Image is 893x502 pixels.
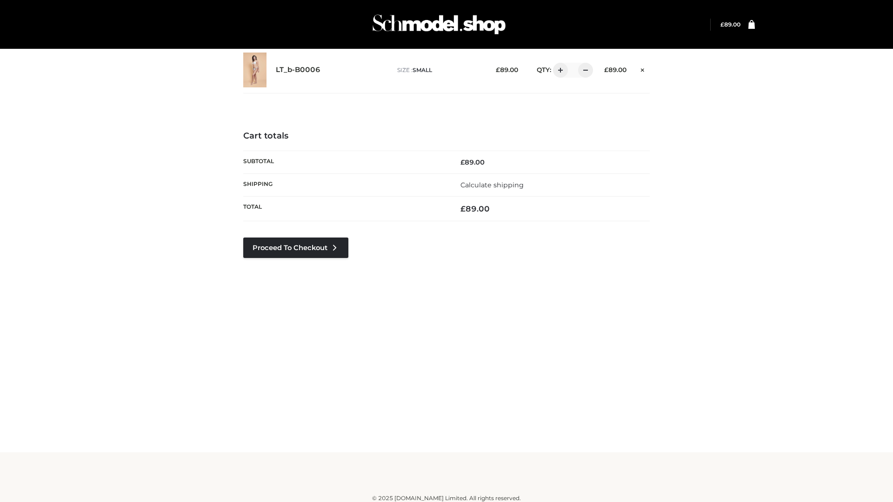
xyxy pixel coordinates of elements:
th: Subtotal [243,151,446,173]
bdi: 89.00 [496,66,518,73]
a: Remove this item [636,63,650,75]
div: QTY: [527,63,590,78]
span: £ [496,66,500,73]
h4: Cart totals [243,131,650,141]
bdi: 89.00 [460,158,485,166]
a: Proceed to Checkout [243,238,348,258]
span: £ [720,21,724,28]
th: Total [243,197,446,221]
p: size : [397,66,481,74]
img: Schmodel Admin 964 [369,6,509,43]
bdi: 89.00 [460,204,490,213]
a: £89.00 [720,21,740,28]
a: Calculate shipping [460,181,524,189]
span: £ [460,158,465,166]
a: LT_b-B0006 [276,66,320,74]
span: £ [604,66,608,73]
span: SMALL [413,66,432,73]
bdi: 89.00 [604,66,626,73]
bdi: 89.00 [720,21,740,28]
th: Shipping [243,173,446,196]
span: £ [460,204,466,213]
